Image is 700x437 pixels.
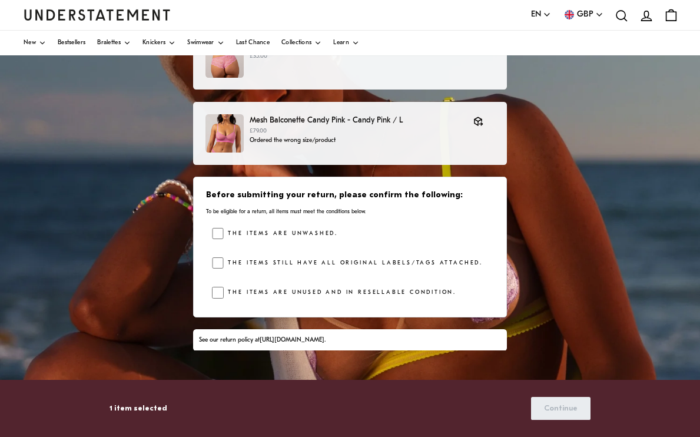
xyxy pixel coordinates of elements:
span: Bralettes [97,40,121,46]
span: New [24,40,36,46]
button: EN [531,8,551,21]
a: Bestsellers [58,31,85,55]
span: Knickers [142,40,165,46]
a: New [24,31,46,55]
button: GBP [563,8,603,21]
span: EN [531,8,541,21]
p: Mesh Balconette Candy Pink - Candy Pink / L [250,114,462,127]
a: Learn [333,31,359,55]
span: Bestsellers [58,40,85,46]
label: The items are unwashed. [224,228,338,240]
a: Understatement Homepage [24,9,171,20]
a: Last Chance [236,31,270,55]
a: Knickers [142,31,175,55]
a: Collections [281,31,321,55]
img: CAPI-BRA-017-M-CandyPink_31d3fe64-24d1-42cd-90f8-4005a2c8f814.jpg [205,114,244,153]
p: Ordered the wrong size/product [250,136,462,145]
h3: Before submitting your return, please confirm the following: [206,190,494,201]
div: See our return policy at . [199,336,500,345]
label: The items are unused and in resellable condition. [224,287,456,299]
p: To be eligible for a return, all items must meet the conditions below. [206,208,494,216]
span: Last Chance [236,40,270,46]
a: Bralettes [97,31,131,55]
p: £35.00 [250,52,495,61]
img: CAPI-HPH-001-M-CandyPink_1.jpg [205,39,244,78]
p: £79.00 [250,127,462,136]
span: Swimwear [187,40,214,46]
a: [URL][DOMAIN_NAME] [260,337,324,343]
span: Learn [333,40,349,46]
span: GBP [577,8,593,21]
a: Swimwear [187,31,224,55]
label: The items still have all original labels/tags attached. [224,257,483,269]
span: Collections [281,40,311,46]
